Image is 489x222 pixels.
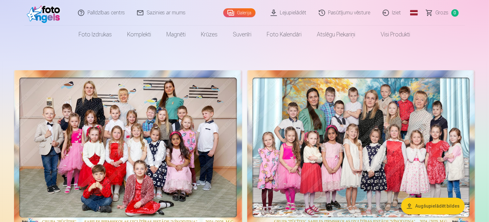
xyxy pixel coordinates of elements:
[436,9,449,17] span: Grozs
[194,26,225,43] a: Krūzes
[309,26,363,43] a: Atslēgu piekariņi
[401,198,465,214] button: Augšupielādēt bildes
[451,9,459,17] span: 0
[259,26,309,43] a: Foto kalendāri
[27,3,64,23] img: /fa1
[120,26,159,43] a: Komplekti
[159,26,194,43] a: Magnēti
[223,8,256,17] a: Galerija
[363,26,418,43] a: Visi produkti
[71,26,120,43] a: Foto izdrukas
[225,26,259,43] a: Suvenīri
